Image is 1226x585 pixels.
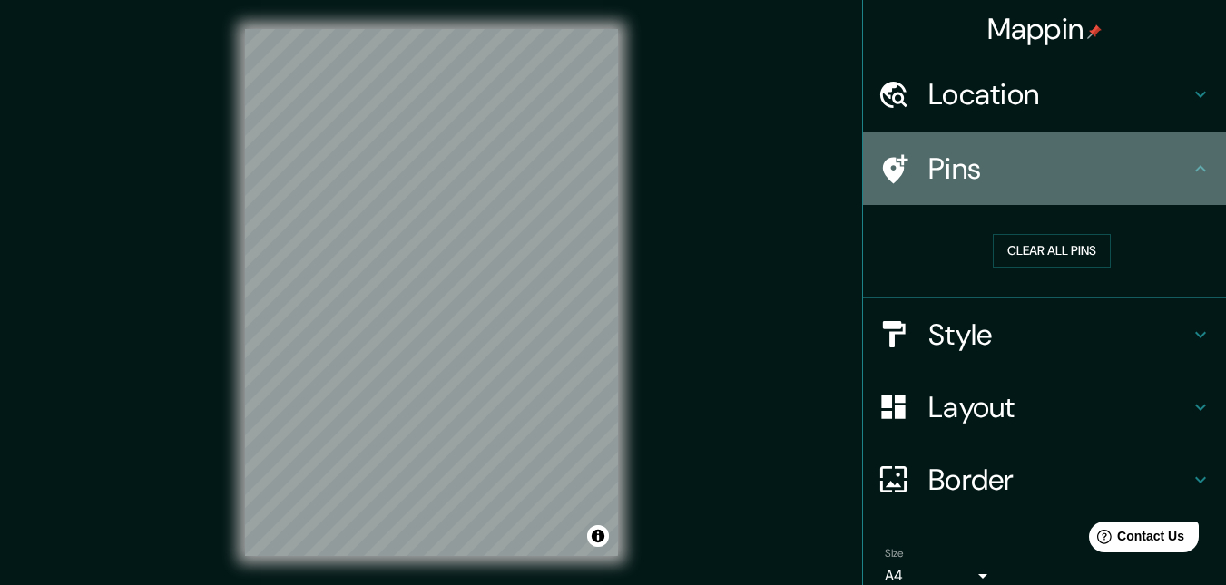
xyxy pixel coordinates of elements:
label: Size [885,545,904,561]
iframe: Help widget launcher [1064,514,1206,565]
div: Pins [863,132,1226,205]
h4: Pins [928,151,1190,187]
div: Style [863,298,1226,371]
div: Layout [863,371,1226,444]
h4: Layout [928,389,1190,425]
button: Clear all pins [993,234,1111,268]
canvas: Map [245,29,618,556]
h4: Border [928,462,1190,498]
h4: Style [928,317,1190,353]
button: Toggle attribution [587,525,609,547]
div: Location [863,58,1226,131]
h4: Mappin [987,11,1103,47]
img: pin-icon.png [1087,24,1102,39]
h4: Location [928,76,1190,112]
div: Border [863,444,1226,516]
